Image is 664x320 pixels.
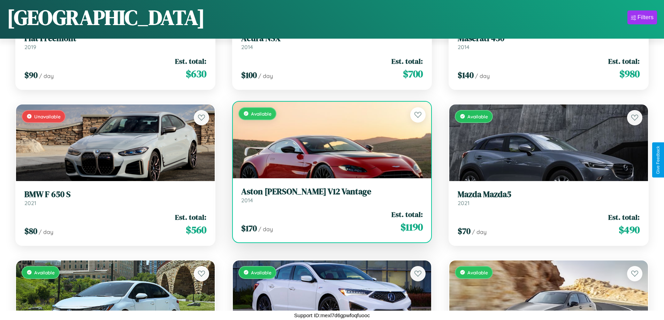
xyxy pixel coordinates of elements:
a: Acura NSX2014 [241,33,423,50]
span: $ 490 [619,223,640,237]
span: $ 100 [241,69,257,81]
span: / day [39,72,54,79]
span: 2021 [458,200,470,206]
span: 2014 [241,44,253,50]
button: Filters [627,10,657,24]
h3: Mazda Mazda5 [458,189,640,200]
h1: [GEOGRAPHIC_DATA] [7,3,205,32]
h3: BMW F 650 S [24,189,206,200]
span: 2019 [24,44,36,50]
span: Est. total: [175,56,206,66]
h3: Acura NSX [241,33,423,44]
span: $ 140 [458,69,474,81]
span: Est. total: [608,212,640,222]
span: $ 980 [619,67,640,81]
span: Available [467,270,488,275]
a: BMW F 650 S2021 [24,189,206,206]
h3: Aston [PERSON_NAME] V12 Vantage [241,187,423,197]
a: Mazda Mazda52021 [458,189,640,206]
div: Filters [638,14,654,21]
span: $ 70 [458,225,471,237]
div: Give Feedback [656,146,661,174]
span: 2014 [458,44,470,50]
span: $ 560 [186,223,206,237]
h3: Fiat Freemont [24,33,206,44]
span: Est. total: [391,209,423,219]
span: $ 80 [24,225,37,237]
span: / day [258,72,273,79]
span: Available [251,270,272,275]
span: 2021 [24,200,36,206]
span: / day [258,226,273,233]
span: / day [475,72,490,79]
span: Est. total: [608,56,640,66]
span: $ 1190 [400,220,423,234]
a: Aston [PERSON_NAME] V12 Vantage2014 [241,187,423,204]
span: Est. total: [391,56,423,66]
a: Fiat Freemont2019 [24,33,206,50]
span: Unavailable [34,114,61,119]
span: / day [472,228,487,235]
span: / day [39,228,53,235]
span: $ 700 [403,67,423,81]
span: Available [467,114,488,119]
a: Maserati 4302014 [458,33,640,50]
span: Est. total: [175,212,206,222]
span: $ 170 [241,223,257,234]
span: $ 90 [24,69,38,81]
p: Support ID: mexl7d6gpwfoqfuooc [294,311,370,320]
span: 2014 [241,197,253,204]
h3: Maserati 430 [458,33,640,44]
span: $ 630 [186,67,206,81]
span: Available [251,111,272,117]
span: Available [34,270,55,275]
